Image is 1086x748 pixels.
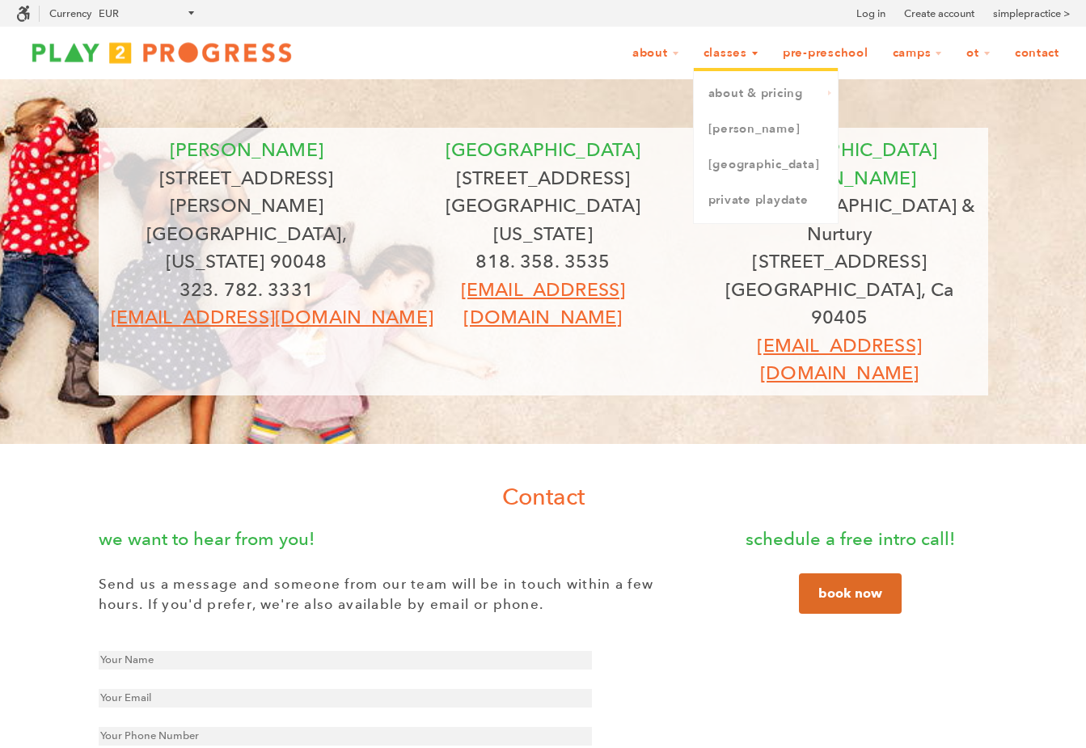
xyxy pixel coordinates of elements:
[694,147,838,183] a: [GEOGRAPHIC_DATA]
[407,192,679,247] p: [GEOGRAPHIC_DATA][US_STATE]
[407,164,679,192] p: [STREET_ADDRESS]
[904,6,974,22] a: Create account
[16,36,307,69] img: Play2Progress logo
[1004,38,1070,69] a: Contact
[111,276,383,304] p: 323. 782. 3331
[694,112,838,147] a: [PERSON_NAME]
[99,651,592,670] input: Your Name
[99,574,681,615] p: Send us a message and someone from our team will be in touch within a few hours. If you'd prefer,...
[111,164,383,220] p: [STREET_ADDRESS][PERSON_NAME]
[170,138,323,161] font: [PERSON_NAME]
[799,573,902,614] a: book now
[956,38,1001,69] a: OT
[993,6,1070,22] a: simplepractice >
[694,183,838,218] a: Private Playdate
[757,334,921,385] a: [EMAIL_ADDRESS][DOMAIN_NAME]
[99,689,592,708] input: Your Email
[693,38,769,69] a: Classes
[742,138,937,189] font: [GEOGRAPHIC_DATA][PERSON_NAME]
[704,247,976,276] p: [STREET_ADDRESS]
[99,727,592,746] input: Your Phone Number
[407,247,679,276] p: 818. 358. 3535
[622,38,690,69] a: About
[694,76,838,112] a: About & Pricing
[704,276,976,332] p: [GEOGRAPHIC_DATA], Ca 90405
[111,306,433,328] a: [EMAIL_ADDRESS][DOMAIN_NAME]
[882,38,953,69] a: Camps
[446,138,641,161] span: [GEOGRAPHIC_DATA]
[49,7,91,19] label: Currency
[111,220,383,276] p: [GEOGRAPHIC_DATA], [US_STATE] 90048
[772,38,879,69] a: Pre-Preschool
[461,278,625,329] a: [EMAIL_ADDRESS][DOMAIN_NAME]
[856,6,885,22] a: Log in
[713,525,988,553] p: schedule a free intro call!
[704,192,976,247] p: At the [GEOGRAPHIC_DATA] & Nurtury
[99,525,681,553] p: we want to hear from you!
